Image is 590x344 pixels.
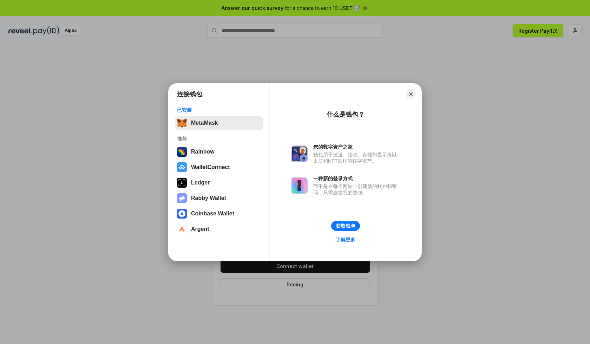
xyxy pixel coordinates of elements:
[191,226,209,232] div: Argent
[177,107,261,113] div: 已安装
[336,223,355,229] div: 获取钱包
[177,118,187,128] img: svg+xml,%3Csvg%20fill%3D%22none%22%20height%3D%2233%22%20viewBox%3D%220%200%2035%2033%22%20width%...
[175,191,263,205] button: Rabby Wallet
[191,120,218,126] div: MetaMask
[327,110,365,119] div: 什么是钱包？
[175,160,263,174] button: WalletConnect
[177,193,187,203] img: svg+xml,%3Csvg%20xmlns%3D%22http%3A%2F%2Fwww.w3.org%2F2000%2Fsvg%22%20fill%3D%22none%22%20viewBox...
[291,177,308,194] img: svg+xml,%3Csvg%20xmlns%3D%22http%3A%2F%2Fwww.w3.org%2F2000%2Fsvg%22%20fill%3D%22none%22%20viewBox...
[175,145,263,159] button: Rainbow
[191,164,230,170] div: WalletConnect
[177,90,202,98] h1: 连接钱包
[191,180,210,186] div: Ledger
[177,178,187,188] img: svg+xml,%3Csvg%20xmlns%3D%22http%3A%2F%2Fwww.w3.org%2F2000%2Fsvg%22%20width%3D%2228%22%20height%3...
[175,207,263,221] button: Coinbase Wallet
[177,147,187,157] img: svg+xml,%3Csvg%20width%3D%22120%22%20height%3D%22120%22%20viewBox%3D%220%200%20120%20120%22%20fil...
[191,149,215,155] div: Rainbow
[313,144,400,150] div: 您的数字资产之家
[191,210,234,217] div: Coinbase Wallet
[313,183,400,196] div: 而不是在每个网站上创建新的账户和密码，只需连接您的钱包。
[336,236,355,243] div: 了解更多
[177,209,187,219] img: svg+xml,%3Csvg%20width%3D%2228%22%20height%3D%2228%22%20viewBox%3D%220%200%2028%2028%22%20fill%3D...
[291,145,308,162] img: svg+xml,%3Csvg%20xmlns%3D%22http%3A%2F%2Fwww.w3.org%2F2000%2Fsvg%22%20fill%3D%22none%22%20viewBox...
[177,162,187,172] img: svg+xml,%3Csvg%20width%3D%2228%22%20height%3D%2228%22%20viewBox%3D%220%200%2028%2028%22%20fill%3D...
[177,224,187,234] img: svg+xml,%3Csvg%20width%3D%2228%22%20height%3D%2228%22%20viewBox%3D%220%200%2028%2028%22%20fill%3D...
[313,151,400,164] div: 钱包用于发送、接收、存储和显示像以太坊和NFT这样的数字资产。
[406,89,416,99] button: Close
[313,175,400,182] div: 一种新的登录方式
[175,222,263,236] button: Argent
[175,116,263,130] button: MetaMask
[331,221,360,231] button: 获取钱包
[175,176,263,190] button: Ledger
[332,235,360,244] a: 了解更多
[177,136,261,142] div: 推荐
[191,195,226,201] div: Rabby Wallet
